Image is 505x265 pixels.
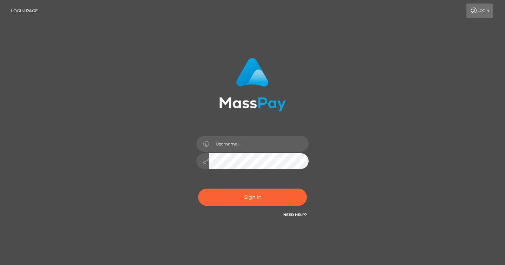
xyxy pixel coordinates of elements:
img: MassPay Login [219,58,286,111]
a: Need Help? [283,212,307,217]
a: Login [466,4,493,18]
button: Sign in [198,189,307,206]
a: Login Page [11,4,38,18]
input: Username... [209,136,309,152]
